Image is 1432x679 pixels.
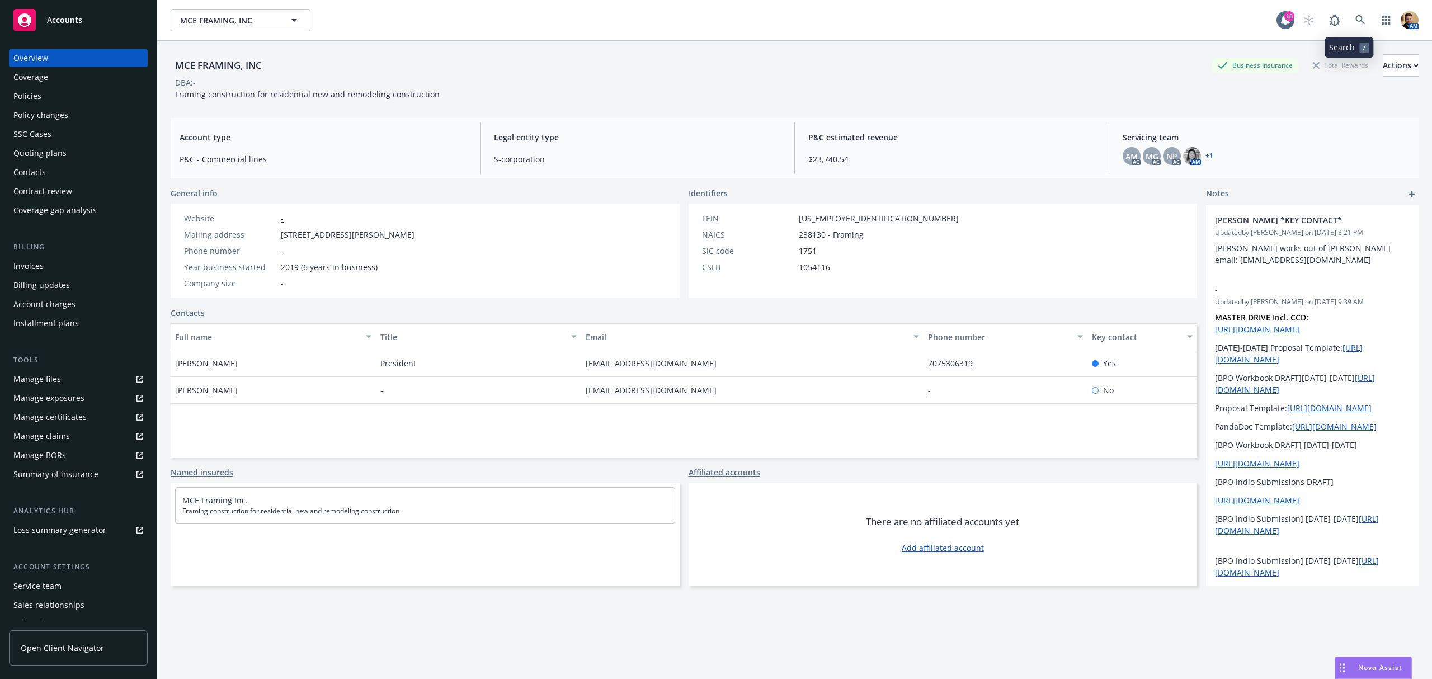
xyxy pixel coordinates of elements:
[13,144,67,162] div: Quoting plans
[1323,9,1346,31] a: Report a Bug
[380,357,416,369] span: President
[13,276,70,294] div: Billing updates
[171,9,310,31] button: MCE FRAMING, INC
[13,427,70,445] div: Manage claims
[9,276,148,294] a: Billing updates
[13,49,48,67] div: Overview
[1215,312,1308,323] strong: MASTER DRIVE Incl. CCD:
[380,384,383,396] span: -
[281,213,284,224] a: -
[1215,228,1410,238] span: Updated by [PERSON_NAME] on [DATE] 3:21 PM
[9,615,148,633] a: Related accounts
[689,466,760,478] a: Affiliated accounts
[799,213,959,224] span: [US_EMPLOYER_IDENTIFICATION_NUMBER]
[281,277,284,289] span: -
[928,385,940,395] a: -
[175,77,196,88] div: DBA: -
[1335,657,1412,679] button: Nova Assist
[1215,495,1299,506] a: [URL][DOMAIN_NAME]
[13,615,78,633] div: Related accounts
[13,295,76,313] div: Account charges
[1215,458,1299,469] a: [URL][DOMAIN_NAME]
[9,427,148,445] a: Manage claims
[9,521,148,539] a: Loss summary generator
[175,384,238,396] span: [PERSON_NAME]
[9,4,148,36] a: Accounts
[1401,11,1419,29] img: photo
[184,261,276,273] div: Year business started
[1146,150,1158,162] span: MG
[182,506,668,516] span: Framing construction for residential new and remodeling construction
[9,562,148,573] div: Account settings
[928,331,1071,343] div: Phone number
[13,201,97,219] div: Coverage gap analysis
[1212,58,1298,72] div: Business Insurance
[1125,150,1138,162] span: AM
[9,87,148,105] a: Policies
[9,389,148,407] span: Manage exposures
[1215,243,1393,265] span: [PERSON_NAME] works out of [PERSON_NAME] email: [EMAIL_ADDRESS][DOMAIN_NAME]
[9,106,148,124] a: Policy changes
[1292,421,1377,432] a: [URL][DOMAIN_NAME]
[9,144,148,162] a: Quoting plans
[13,182,72,200] div: Contract review
[281,245,284,257] span: -
[586,331,907,343] div: Email
[13,521,106,539] div: Loss summary generator
[799,261,830,273] span: 1054116
[47,16,82,25] span: Accounts
[171,466,233,478] a: Named insureds
[1092,331,1180,343] div: Key contact
[1375,9,1397,31] a: Switch app
[1298,9,1320,31] a: Start snowing
[9,465,148,483] a: Summary of insurance
[1383,55,1419,76] div: Actions
[13,87,41,105] div: Policies
[586,358,726,369] a: [EMAIL_ADDRESS][DOMAIN_NAME]
[808,153,1095,165] span: $23,740.54
[171,307,205,319] a: Contacts
[1123,131,1410,143] span: Servicing team
[13,389,84,407] div: Manage exposures
[171,323,376,350] button: Full name
[13,257,44,275] div: Invoices
[13,106,68,124] div: Policy changes
[586,385,726,395] a: [EMAIL_ADDRESS][DOMAIN_NAME]
[1335,657,1349,678] div: Drag to move
[1215,214,1381,226] span: [PERSON_NAME] *KEY CONTACT*
[180,131,467,143] span: Account type
[13,125,51,143] div: SSC Cases
[1215,402,1410,414] p: Proposal Template:
[1358,663,1402,672] span: Nova Assist
[9,370,148,388] a: Manage files
[9,355,148,366] div: Tools
[184,245,276,257] div: Phone number
[1183,147,1201,165] img: photo
[1103,384,1114,396] span: No
[1206,205,1419,275] div: [PERSON_NAME] *KEY CONTACT*Updatedby [PERSON_NAME] on [DATE] 3:21 PM[PERSON_NAME] works out of [P...
[702,213,794,224] div: FEIN
[1087,323,1197,350] button: Key contact
[9,242,148,253] div: Billing
[9,295,148,313] a: Account charges
[13,465,98,483] div: Summary of insurance
[1215,324,1299,334] a: [URL][DOMAIN_NAME]
[702,229,794,241] div: NAICS
[21,642,104,654] span: Open Client Navigator
[924,323,1088,350] button: Phone number
[9,408,148,426] a: Manage certificates
[1166,150,1177,162] span: NP
[1205,153,1213,159] a: +1
[1284,11,1294,21] div: 18
[13,446,66,464] div: Manage BORs
[171,187,218,199] span: General info
[281,229,414,241] span: [STREET_ADDRESS][PERSON_NAME]
[581,323,924,350] button: Email
[799,229,864,241] span: 238130 - Framing
[494,131,781,143] span: Legal entity type
[1287,403,1372,413] a: [URL][DOMAIN_NAME]
[171,58,266,73] div: MCE FRAMING, INC
[9,314,148,332] a: Installment plans
[799,245,817,257] span: 1751
[1215,284,1381,295] span: -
